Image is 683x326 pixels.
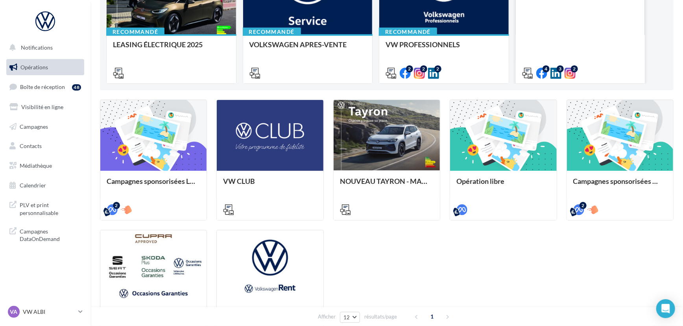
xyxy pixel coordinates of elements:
[223,177,317,193] div: VW CLUB
[5,119,86,135] a: Campagnes
[406,65,413,72] div: 2
[5,99,86,115] a: Visibilité en ligne
[21,104,63,110] span: Visibilité en ligne
[5,157,86,174] a: Médiathèque
[318,313,336,320] span: Afficher
[580,202,587,209] div: 2
[20,226,81,243] span: Campagnes DataOnDemand
[113,41,230,56] div: LEASING ÉLECTRIQUE 2025
[573,177,667,193] div: Campagnes sponsorisées OPO
[420,65,427,72] div: 2
[543,65,550,72] div: 4
[249,41,366,56] div: VOLKSWAGEN APRES-VENTE
[343,314,350,320] span: 12
[5,78,86,95] a: Boîte de réception48
[379,28,437,36] div: Recommandé
[20,200,81,217] span: PLV et print personnalisable
[5,223,86,246] a: Campagnes DataOnDemand
[364,313,397,320] span: résultats/page
[72,84,81,91] div: 48
[571,65,578,72] div: 2
[456,177,550,193] div: Opération libre
[5,138,86,154] a: Contacts
[20,64,48,70] span: Opérations
[243,28,301,36] div: Recommandé
[20,123,48,130] span: Campagnes
[386,41,502,56] div: VW PROFESSIONNELS
[106,28,164,36] div: Recommandé
[5,196,86,220] a: PLV et print personnalisable
[340,312,360,323] button: 12
[23,308,75,316] p: VW ALBI
[340,177,434,193] div: NOUVEAU TAYRON - MARS 2025
[426,310,439,323] span: 1
[5,59,86,76] a: Opérations
[5,39,83,56] button: Notifications
[434,65,441,72] div: 2
[107,177,200,193] div: Campagnes sponsorisées Les Instants VW Octobre
[557,65,564,72] div: 3
[113,202,120,209] div: 2
[6,304,84,319] a: VA VW ALBI
[10,308,18,316] span: VA
[5,177,86,194] a: Calendrier
[20,143,42,149] span: Contacts
[20,83,65,90] span: Boîte de réception
[20,162,52,169] span: Médiathèque
[20,182,46,189] span: Calendrier
[21,44,53,51] span: Notifications
[656,299,675,318] div: Open Intercom Messenger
